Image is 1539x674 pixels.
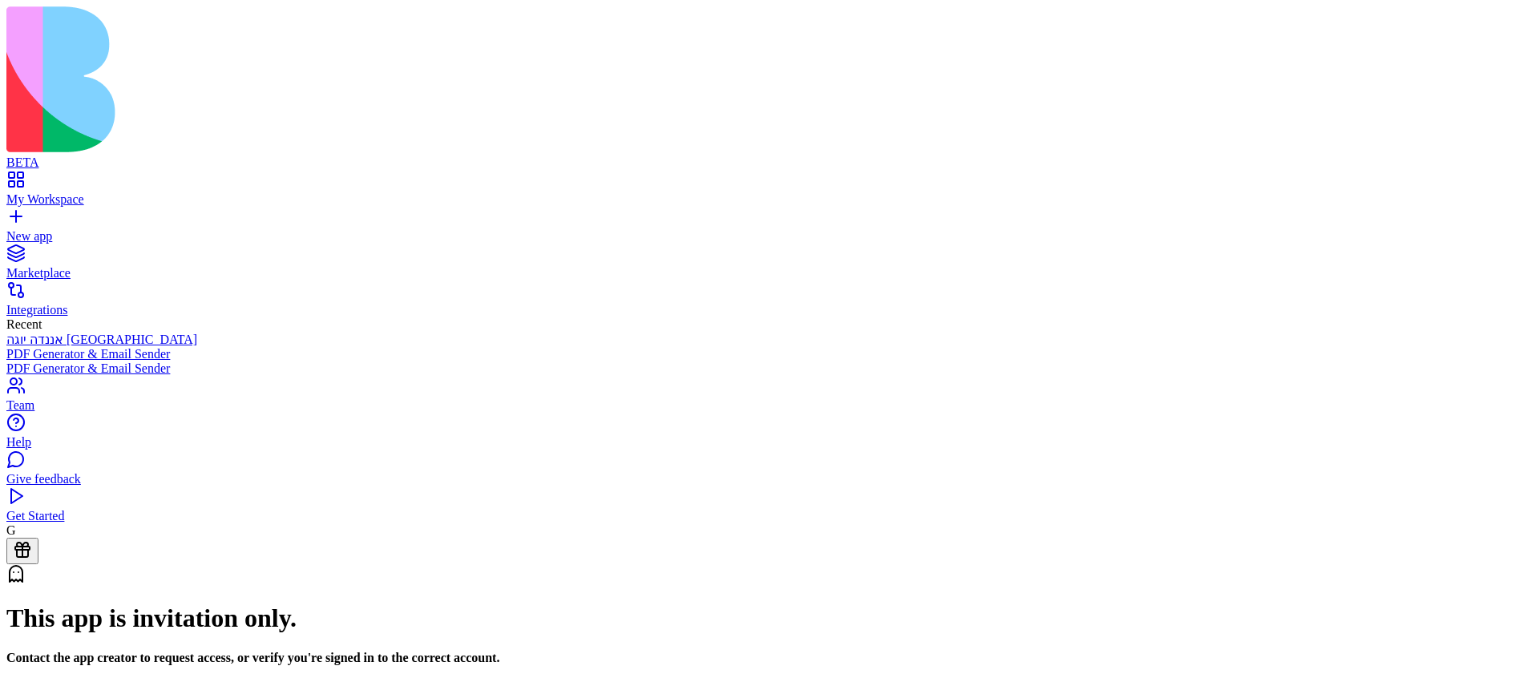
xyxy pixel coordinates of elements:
a: Team [6,384,1533,413]
div: New app [6,229,1533,244]
a: Get Started [6,494,1533,523]
div: Help [6,435,1533,450]
a: BETA [6,141,1533,170]
span: G [6,523,16,537]
div: BETA [6,155,1533,170]
h4: Contact the app creator to request access, or verify you're signed in to the correct account. [6,651,1533,665]
div: My Workspace [6,192,1533,207]
a: PDF Generator & Email Sender [6,347,1533,361]
img: logo [6,6,651,152]
a: New app [6,215,1533,244]
span: Recent [6,317,42,331]
a: Give feedback [6,458,1533,486]
div: Get Started [6,509,1533,523]
div: Integrations [6,303,1533,317]
a: Integrations [6,289,1533,317]
a: My Workspace [6,178,1533,207]
div: Give feedback [6,472,1533,486]
a: Help [6,421,1533,450]
a: PDF Generator & Email Sender [6,361,1533,376]
a: אננדה יוגה [GEOGRAPHIC_DATA] [6,332,1533,347]
a: Marketplace [6,252,1533,280]
h1: This app is invitation only. [6,603,1533,633]
div: Team [6,398,1533,413]
div: Marketplace [6,266,1533,280]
